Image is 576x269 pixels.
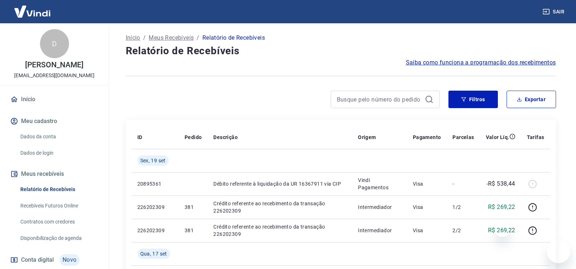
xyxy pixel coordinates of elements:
h4: Relatório de Recebíveis [126,44,556,58]
p: 381 [185,203,202,211]
p: Visa [413,203,441,211]
span: Qua, 17 set [140,250,167,257]
button: Exportar [507,91,556,108]
input: Busque pelo número do pedido [337,94,422,105]
span: Sex, 19 set [140,157,166,164]
p: / [197,33,199,42]
p: Tarifas [527,134,544,141]
p: Crédito referente ao recebimento da transação 226202309 [213,223,346,238]
p: / [143,33,146,42]
div: D [40,29,69,58]
p: Crédito referente ao recebimento da transação 226202309 [213,200,346,214]
p: 2/2 [452,227,474,234]
a: Disponibilização de agenda [17,231,100,246]
a: Início [126,33,140,42]
span: Conta digital [21,255,54,265]
p: -R$ 538,44 [487,179,515,188]
button: Meu cadastro [9,113,100,129]
p: 20895361 [137,180,173,187]
p: Débito referente à liquidação da UR 16367911 via CIP [213,180,346,187]
p: R$ 269,22 [488,203,515,211]
a: Saiba como funciona a programação dos recebimentos [406,58,556,67]
span: Novo [60,254,80,266]
p: Descrição [213,134,238,141]
button: Sair [541,5,567,19]
p: Pagamento [413,134,441,141]
img: Vindi [9,0,56,23]
p: Intermediador [358,227,401,234]
a: Recebíveis Futuros Online [17,198,100,213]
p: 226202309 [137,227,173,234]
a: Conta digitalNovo [9,251,100,269]
p: 226202309 [137,203,173,211]
p: Visa [413,180,441,187]
p: 381 [185,227,202,234]
a: Relatório de Recebíveis [17,182,100,197]
p: [EMAIL_ADDRESS][DOMAIN_NAME] [14,72,94,79]
a: Dados de login [17,146,100,161]
p: Pedido [185,134,202,141]
a: Contratos com credores [17,214,100,229]
p: - [452,180,474,187]
p: R$ 269,22 [488,226,515,235]
p: Parcelas [452,134,474,141]
a: Início [9,91,100,107]
p: Valor Líq. [486,134,509,141]
button: Filtros [448,91,498,108]
p: 1/2 [452,203,474,211]
p: Relatório de Recebíveis [202,33,265,42]
p: Intermediador [358,203,401,211]
a: Dados da conta [17,129,100,144]
button: Meus recebíveis [9,166,100,182]
iframe: Fechar mensagem [495,222,509,237]
p: Visa [413,227,441,234]
p: ID [137,134,142,141]
iframe: Botão para abrir a janela de mensagens [547,240,570,263]
a: Meus Recebíveis [149,33,194,42]
p: Origem [358,134,376,141]
p: [PERSON_NAME] [25,61,83,69]
p: Vindi Pagamentos [358,177,401,191]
